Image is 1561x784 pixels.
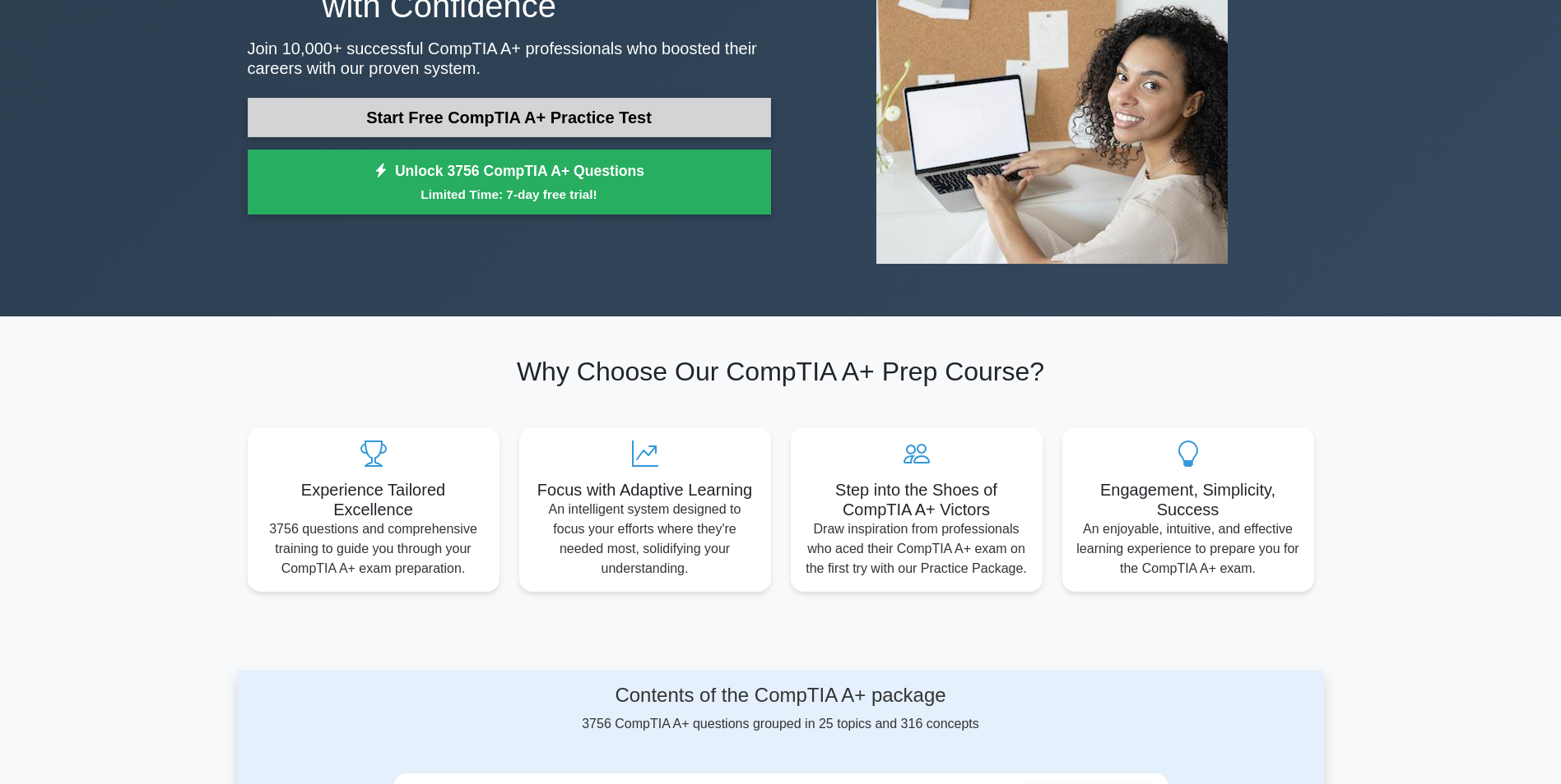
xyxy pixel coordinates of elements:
h5: Experience Tailored Excellence [261,480,486,519]
p: 3756 questions and comprehensive training to guide you through your CompTIA A+ exam preparation. [261,519,486,579]
p: An enjoyable, intuitive, and effective learning experience to prepare you for the CompTIA A+ exam. [1076,519,1301,579]
h5: Step into the Shoes of CompTIA A+ Victors [804,480,1029,519]
h5: Focus with Adaptive Learning [532,480,758,500]
a: Unlock 3756 CompTIA A+ QuestionsLimited Time: 7-day free trial! [248,150,771,215]
h5: Engagement, Simplicity, Success [1076,480,1301,519]
h2: Why Choose Our CompTIA A+ Prep Course? [248,356,1314,387]
p: Draw inspiration from professionals who aced their CompTIA A+ exam on the first try with our Prac... [804,519,1029,579]
p: An intelligent system designed to focus your efforts where they're needed most, solidifying your ... [532,500,758,579]
small: Limited Time: 7-day free trial! [268,185,750,204]
p: Join 10,000+ successful CompTIA A+ professionals who boosted their careers with our proven system. [248,39,771,78]
a: Start Free CompTIA A+ Practice Test [248,98,771,137]
h4: Contents of the CompTIA A+ package [393,684,1168,708]
div: 3756 CompTIA A+ questions grouped in 25 topics and 316 concepts [393,684,1168,734]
